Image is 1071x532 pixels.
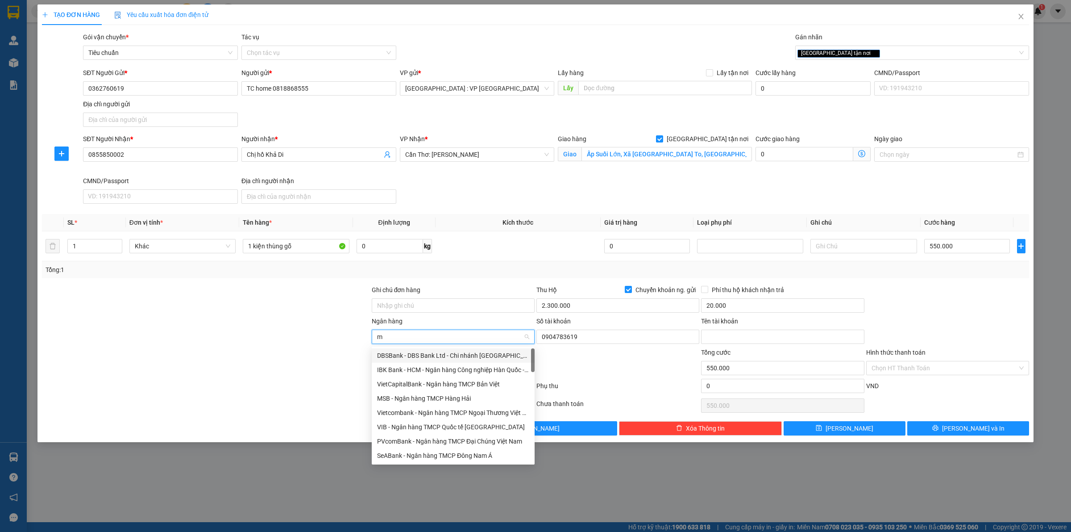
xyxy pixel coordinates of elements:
[701,349,731,356] span: Tổng cước
[372,434,535,448] div: PVcomBank - Ngân hàng TMCP Đại Chúng Việt Nam
[372,286,421,293] label: Ghi chú đơn hàng
[535,381,700,397] div: Phụ thu
[243,239,349,253] input: VD: Bàn, Ghế
[423,239,432,253] span: kg
[405,82,549,95] span: Hà Nội : VP Hà Đông
[54,147,69,161] button: plus
[872,51,876,55] span: close
[536,330,699,344] input: Số tài khoản
[604,219,637,226] span: Giá trị hàng
[384,151,391,158] span: user-add
[83,34,129,41] span: Gói vận chuyển
[83,176,238,186] div: CMND/Passport
[558,147,581,161] span: Giao
[581,147,752,161] input: Giao tận nơi
[405,148,549,161] span: Cần Thơ: Kho Ninh Kiều
[243,219,272,226] span: Tên hàng
[454,421,617,436] button: [PERSON_NAME]
[880,150,1016,159] input: Ngày giao
[810,239,917,253] input: Ghi Chú
[377,451,529,461] div: SeABank - Ngân hàng TMCP Đông Nam Á
[372,298,535,313] input: Ghi chú đơn hàng
[372,348,535,363] div: DBSBank - DBS Bank Ltd - Chi nhánh Thành phố Hồ Chí Minh
[708,285,788,295] span: Phí thu hộ khách nhận trả
[866,382,879,390] span: VND
[858,150,865,157] span: dollar-circle
[874,68,1029,78] div: CMND/Passport
[713,68,752,78] span: Lấy tận nơi
[693,214,807,231] th: Loại phụ phí
[512,423,560,433] span: [PERSON_NAME]
[114,12,121,19] img: icon
[377,422,529,432] div: VIB - Ngân hàng TMCP Quốc tế [GEOGRAPHIC_DATA]
[701,318,738,325] label: Tên tài khoản
[88,46,232,59] span: Tiêu chuẩn
[632,285,699,295] span: Chuyển khoản ng. gửi
[1017,13,1025,20] span: close
[784,421,905,436] button: save[PERSON_NAME]
[83,113,238,127] input: Địa chỉ của người gửi
[241,34,259,41] label: Tác vụ
[129,219,163,226] span: Đơn vị tính
[558,135,586,142] span: Giao hàng
[536,318,571,325] label: Số tài khoản
[932,425,938,432] span: printer
[619,421,782,436] button: deleteXóa Thông tin
[377,436,529,446] div: PVcomBank - Ngân hàng TMCP Đại Chúng Việt Nam
[372,391,535,406] div: MSB - Ngân hàng TMCP Hàng Hải
[17,35,210,69] span: CSKH:
[114,11,208,18] span: Yêu cầu xuất hóa đơn điện tử
[874,135,902,142] label: Ngày giao
[372,420,535,434] div: VIB - Ngân hàng TMCP Quốc tế Việt Nam
[663,134,752,144] span: [GEOGRAPHIC_DATA] tận nơi
[241,68,396,78] div: Người gửi
[372,318,403,325] label: Ngân hàng
[826,423,873,433] span: [PERSON_NAME]
[241,134,396,144] div: Người nhận
[42,12,48,18] span: plus
[377,365,529,375] div: IBK Bank - HCM - Ngân hàng Công nghiệp Hàn Quốc - Chi nhánh TP. [PERSON_NAME]
[46,239,60,253] button: delete
[756,147,853,161] input: Cước giao hàng
[400,135,425,142] span: VP Nhận
[604,239,690,253] input: 0
[29,13,196,23] strong: BIÊN NHẬN VẬN CHUYỂN BẢO AN EXPRESS
[756,135,800,142] label: Cước giao hàng
[83,68,238,78] div: SĐT Người Gửi
[377,408,529,418] div: Vietcombank - Ngân hàng TMCP Ngoại Thương Việt Nam
[502,219,533,226] span: Kích thước
[372,406,535,420] div: Vietcombank - Ngân hàng TMCP Ngoại Thương Việt Nam
[1017,239,1025,253] button: plus
[377,394,529,403] div: MSB - Ngân hàng TMCP Hàng Hải
[67,219,75,226] span: SL
[907,421,1029,436] button: printer[PERSON_NAME] và In
[797,50,880,58] span: [GEOGRAPHIC_DATA] tận nơi
[241,189,396,204] input: Địa chỉ của người nhận
[816,425,822,432] span: save
[42,11,100,18] span: TẠO ĐƠN HÀNG
[558,69,584,76] span: Lấy hàng
[942,423,1005,433] span: [PERSON_NAME] và In
[558,81,578,95] span: Lấy
[378,219,410,226] span: Định lượng
[241,176,396,186] div: Địa chỉ người nhận
[400,68,555,78] div: VP gửi
[55,150,68,157] span: plus
[756,69,796,76] label: Cước lấy hàng
[756,81,871,96] input: Cước lấy hàng
[83,99,238,109] div: Địa chỉ người gửi
[46,265,413,275] div: Tổng: 1
[536,286,557,293] span: Thu Hộ
[924,219,955,226] span: Cước hàng
[57,35,210,69] span: [PHONE_NUMBER] (7h - 21h)
[372,448,535,463] div: SeABank - Ngân hàng TMCP Đông Nam Á
[377,351,529,360] div: DBSBank - DBS Bank Ltd - Chi nhánh [GEOGRAPHIC_DATA]
[377,330,523,343] input: Ngân hàng
[1017,243,1025,250] span: plus
[377,379,529,389] div: VietCapitalBank - Ngân hàng TMCP Bản Việt
[1009,4,1034,29] button: Close
[578,81,752,95] input: Dọc đường
[676,425,682,432] span: delete
[701,330,864,344] input: Tên tài khoản
[535,399,700,415] div: Chưa thanh toán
